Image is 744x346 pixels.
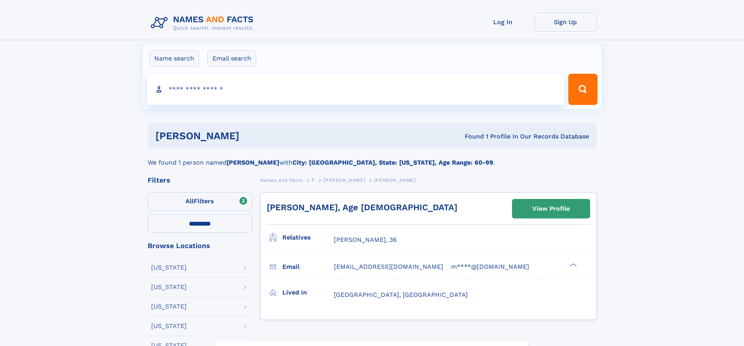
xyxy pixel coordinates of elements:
span: [PERSON_NAME] [323,177,365,183]
a: View Profile [512,199,590,218]
div: Found 1 Profile In Our Records Database [352,132,589,141]
span: F [312,177,315,183]
span: [PERSON_NAME] [374,177,416,183]
span: [GEOGRAPHIC_DATA], [GEOGRAPHIC_DATA] [334,291,468,298]
b: City: [GEOGRAPHIC_DATA], State: [US_STATE], Age Range: 60-99 [293,159,493,166]
b: [PERSON_NAME] [227,159,279,166]
span: All [186,197,194,205]
button: Search Button [568,74,597,105]
h3: Lived in [282,286,334,299]
label: Email search [207,50,256,67]
label: Name search [149,50,199,67]
div: [US_STATE] [151,264,187,271]
div: Browse Locations [148,242,252,249]
a: Log In [472,12,534,32]
div: ❯ [568,263,577,268]
label: Filters [148,192,252,211]
a: [PERSON_NAME], 36 [334,236,397,244]
div: View Profile [532,200,570,218]
a: Sign Up [534,12,597,32]
h1: [PERSON_NAME] [155,131,352,141]
a: [PERSON_NAME] [323,175,365,185]
div: [US_STATE] [151,303,187,310]
span: [EMAIL_ADDRESS][DOMAIN_NAME] [334,263,443,270]
div: [US_STATE] [151,284,187,290]
a: F [312,175,315,185]
div: Filters [148,177,252,184]
h3: Relatives [282,231,334,244]
h3: Email [282,260,334,273]
a: [PERSON_NAME], Age [DEMOGRAPHIC_DATA] [267,202,457,212]
div: We found 1 person named with . [148,149,597,167]
img: Logo Names and Facts [148,12,260,34]
a: Names and Facts [260,175,303,185]
div: [US_STATE] [151,323,187,329]
input: search input [147,74,565,105]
